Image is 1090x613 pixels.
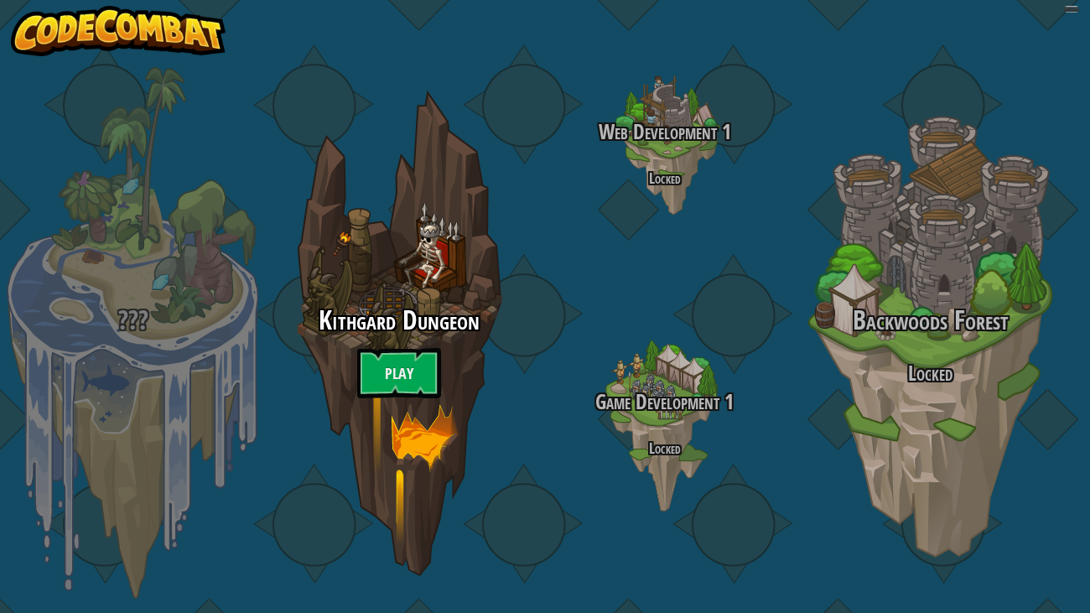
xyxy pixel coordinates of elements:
[532,170,797,186] h4: Locked
[357,348,441,398] a: Play
[595,387,734,416] span: Game Development 1
[532,440,797,456] h4: Locked
[319,302,480,338] span: Kithgard Dungeon
[853,302,1009,338] span: Backwoods Forest
[599,117,731,146] span: Web Development 1
[11,6,226,56] img: CodeCombat - Learn how to code by playing a game
[1064,6,1079,13] button: Adjust volume
[797,362,1063,385] h3: Locked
